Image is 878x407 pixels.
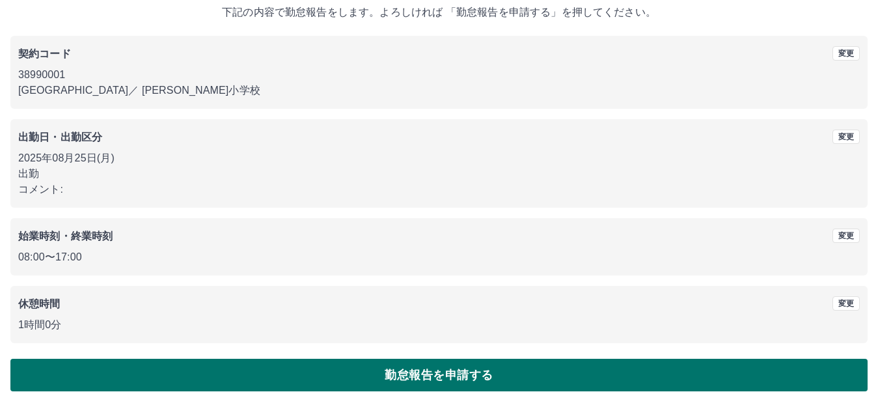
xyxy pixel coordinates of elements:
[832,296,860,311] button: 変更
[832,229,860,243] button: 変更
[832,130,860,144] button: 変更
[832,46,860,61] button: 変更
[18,150,860,166] p: 2025年08月25日(月)
[10,359,868,391] button: 勤怠報告を申請する
[18,132,102,143] b: 出勤日・出勤区分
[18,231,113,242] b: 始業時刻・終業時刻
[18,317,860,333] p: 1時間0分
[18,67,860,83] p: 38990001
[18,249,860,265] p: 08:00 〜 17:00
[18,166,860,182] p: 出勤
[18,83,860,98] p: [GEOGRAPHIC_DATA] ／ [PERSON_NAME]小学校
[10,5,868,20] p: 下記の内容で勤怠報告をします。よろしければ 「勤怠報告を申請する」を押してください。
[18,298,61,309] b: 休憩時間
[18,48,71,59] b: 契約コード
[18,182,860,197] p: コメント:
